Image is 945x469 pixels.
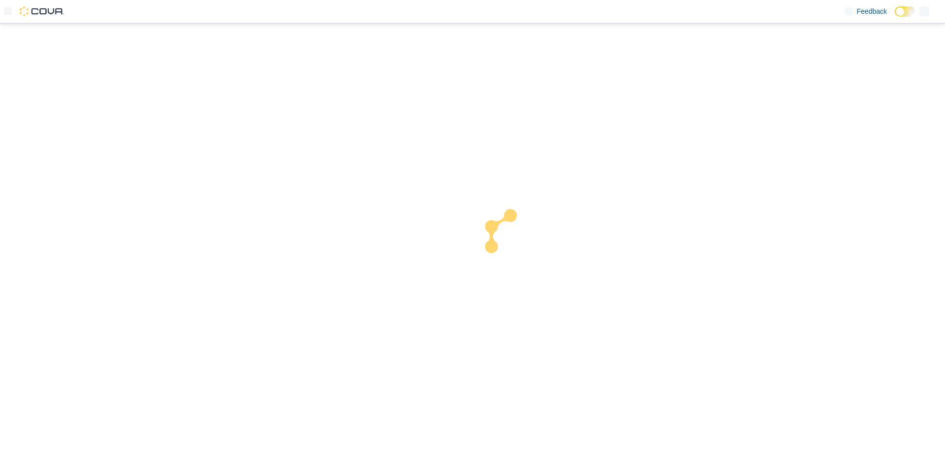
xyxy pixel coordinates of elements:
img: Cova [20,6,64,16]
img: cova-loader [472,202,546,276]
input: Dark Mode [895,6,915,17]
span: Feedback [857,6,887,16]
a: Feedback [841,1,891,21]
